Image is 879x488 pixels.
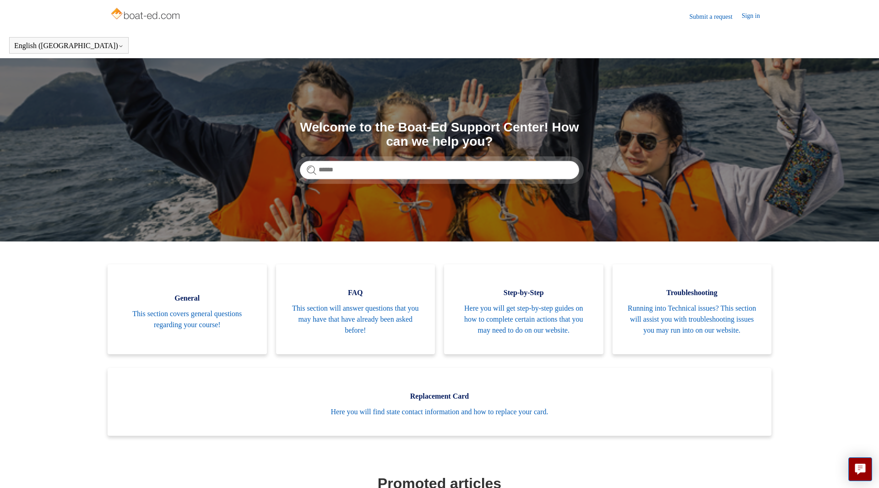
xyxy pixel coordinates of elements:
h1: Welcome to the Boat-Ed Support Center! How can we help you? [300,121,579,149]
a: Replacement Card Here you will find state contact information and how to replace your card. [108,368,771,436]
button: Live chat [848,457,872,481]
a: Submit a request [689,12,742,22]
a: General This section covers general questions regarding your course! [108,264,267,354]
span: Troubleshooting [626,287,758,298]
a: Sign in [742,11,769,22]
input: Search [300,161,579,179]
span: Replacement Card [121,391,758,402]
span: FAQ [290,287,422,298]
span: Here you will find state contact information and how to replace your card. [121,406,758,417]
span: Step-by-Step [458,287,590,298]
span: Here you will get step-by-step guides on how to complete certain actions that you may need to do ... [458,303,590,336]
button: English ([GEOGRAPHIC_DATA]) [14,42,124,50]
span: General [121,293,253,304]
span: Running into Technical issues? This section will assist you with troubleshooting issues you may r... [626,303,758,336]
img: Boat-Ed Help Center home page [110,5,183,24]
a: FAQ This section will answer questions that you may have that have already been asked before! [276,264,435,354]
a: Step-by-Step Here you will get step-by-step guides on how to complete certain actions that you ma... [444,264,603,354]
a: Troubleshooting Running into Technical issues? This section will assist you with troubleshooting ... [613,264,772,354]
span: This section will answer questions that you may have that have already been asked before! [290,303,422,336]
span: This section covers general questions regarding your course! [121,308,253,330]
